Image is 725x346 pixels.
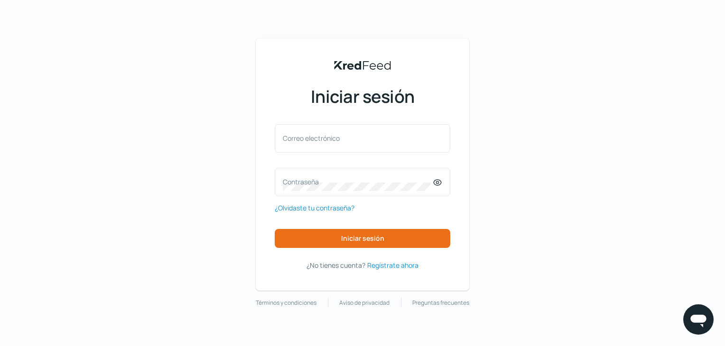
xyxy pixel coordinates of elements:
font: Correo electrónico [283,134,340,143]
font: Términos y condiciones [256,299,316,307]
font: ¿No tienes cuenta? [307,261,365,270]
a: Preguntas frecuentes [412,298,469,308]
a: Términos y condiciones [256,298,316,308]
font: Aviso de privacidad [339,299,390,307]
font: Contraseña [283,177,319,186]
button: Iniciar sesión [275,229,450,248]
font: Iniciar sesión [341,234,384,243]
a: ¿Olvidaste tu contraseña? [275,202,354,214]
font: Preguntas frecuentes [412,299,469,307]
font: Iniciar sesión [311,85,415,108]
font: ¿Olvidaste tu contraseña? [275,203,354,212]
img: icono de chat [689,310,708,329]
a: Aviso de privacidad [339,298,390,308]
a: Regístrate ahora [367,259,418,271]
font: Regístrate ahora [367,261,418,270]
